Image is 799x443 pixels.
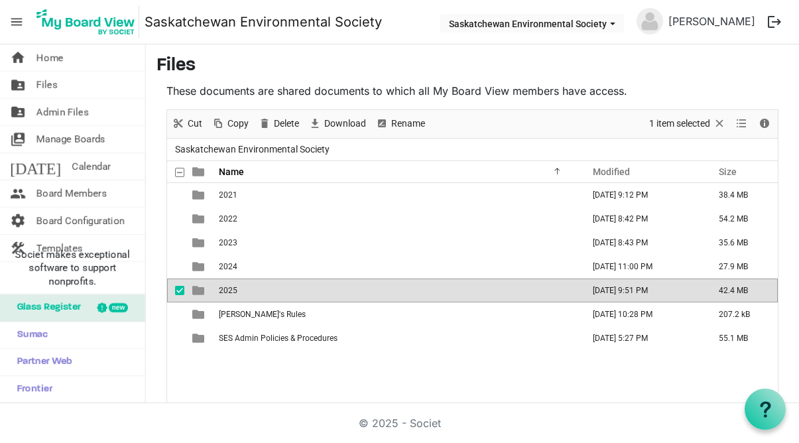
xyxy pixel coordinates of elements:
[215,207,579,231] td: 2022 is template cell column header Name
[10,153,61,180] span: [DATE]
[579,255,705,279] td: December 11, 2024 11:00 PM column header Modified
[705,255,778,279] td: 27.9 MB is template cell column header Size
[167,207,184,231] td: checkbox
[167,110,207,138] div: Cut
[10,376,52,403] span: Frontier
[36,99,89,125] span: Admin Files
[10,180,26,207] span: people
[10,99,26,125] span: folder_shared
[6,248,139,288] span: Societ makes exceptional software to support nonprofits.
[10,322,48,348] span: Sumac
[705,279,778,302] td: 42.4 MB is template cell column header Size
[579,279,705,302] td: July 21, 2025 9:51 PM column header Modified
[184,207,215,231] td: is template cell column header type
[207,110,253,138] div: Copy
[219,310,306,319] span: [PERSON_NAME]'s Rules
[172,141,332,158] span: Saskatchewan Environmental Society
[219,166,244,177] span: Name
[579,326,705,350] td: July 28, 2025 5:27 PM column header Modified
[705,183,778,207] td: 38.4 MB is template cell column header Size
[761,8,788,36] button: logout
[10,294,81,321] span: Glass Register
[215,326,579,350] td: SES Admin Policies & Procedures is template cell column header Name
[215,183,579,207] td: 2021 is template cell column header Name
[184,302,215,326] td: is template cell column header type
[36,208,125,234] span: Board Configuration
[219,262,237,271] span: 2024
[156,55,788,78] h3: Files
[167,255,184,279] td: checkbox
[184,326,215,350] td: is template cell column header type
[273,115,300,132] span: Delete
[36,44,64,71] span: Home
[304,110,371,138] div: Download
[647,115,729,132] button: Selection
[219,286,237,295] span: 2025
[323,115,367,132] span: Download
[645,110,731,138] div: Clear selection
[219,190,237,200] span: 2021
[10,349,72,375] span: Partner Web
[109,303,128,312] div: new
[36,235,83,261] span: Templates
[186,115,204,132] span: Cut
[36,72,58,98] span: Files
[167,231,184,255] td: checkbox
[219,214,237,223] span: 2022
[166,83,778,99] p: These documents are shared documents to which all My Board View members have access.
[184,255,215,279] td: is template cell column header type
[306,115,369,132] button: Download
[215,279,579,302] td: 2025 is template cell column header Name
[210,115,251,132] button: Copy
[753,110,776,138] div: Details
[253,110,304,138] div: Delete
[373,115,428,132] button: Rename
[219,238,237,247] span: 2023
[705,302,778,326] td: 207.2 kB is template cell column header Size
[705,207,778,231] td: 54.2 MB is template cell column header Size
[184,231,215,255] td: is template cell column header type
[32,5,145,38] a: My Board View Logo
[36,180,107,207] span: Board Members
[719,166,737,177] span: Size
[167,326,184,350] td: checkbox
[32,5,139,38] img: My Board View Logo
[184,279,215,302] td: is template cell column header type
[10,44,26,71] span: home
[215,231,579,255] td: 2023 is template cell column header Name
[390,115,426,132] span: Rename
[705,326,778,350] td: 55.1 MB is template cell column header Size
[593,166,630,177] span: Modified
[256,115,302,132] button: Delete
[167,302,184,326] td: checkbox
[648,115,711,132] span: 1 item selected
[10,72,26,98] span: folder_shared
[4,9,29,34] span: menu
[10,126,26,153] span: switch_account
[226,115,250,132] span: Copy
[215,302,579,326] td: Robert's Rules is template cell column header Name
[731,110,753,138] div: View
[219,334,338,343] span: SES Admin Policies & Procedures
[733,115,749,132] button: View dropdownbutton
[10,208,26,234] span: settings
[756,115,774,132] button: Details
[170,115,205,132] button: Cut
[215,255,579,279] td: 2024 is template cell column header Name
[579,302,705,326] td: September 29, 2021 10:28 PM column header Modified
[167,183,184,207] td: checkbox
[663,8,761,34] a: [PERSON_NAME]
[705,231,778,255] td: 35.6 MB is template cell column header Size
[36,126,105,153] span: Manage Boards
[359,416,441,430] a: © 2025 - Societ
[637,8,663,34] img: no-profile-picture.svg
[579,231,705,255] td: June 12, 2024 8:43 PM column header Modified
[10,235,26,261] span: construction
[184,183,215,207] td: is template cell column header type
[579,183,705,207] td: July 04, 2022 9:12 PM column header Modified
[167,279,184,302] td: checkbox
[72,153,111,180] span: Calendar
[371,110,430,138] div: Rename
[579,207,705,231] td: June 12, 2024 8:42 PM column header Modified
[145,9,382,35] a: Saskatchewan Environmental Society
